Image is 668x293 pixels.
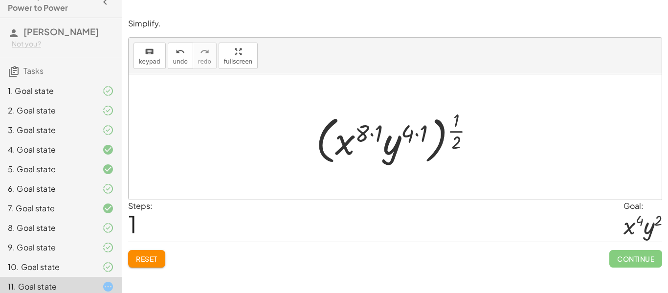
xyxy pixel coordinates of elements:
i: Task finished and part of it marked as correct. [102,85,114,97]
i: keyboard [145,46,154,58]
button: Reset [128,250,165,268]
div: 9. Goal state [8,242,87,253]
p: Simplify. [128,18,662,29]
i: Task finished and part of it marked as correct. [102,222,114,234]
div: 11. Goal state [8,281,87,293]
div: 2. Goal state [8,105,87,116]
div: 8. Goal state [8,222,87,234]
i: Task started. [102,281,114,293]
i: Task finished and correct. [102,203,114,214]
span: keypad [139,58,160,65]
span: undo [173,58,188,65]
div: Not you? [12,39,114,49]
span: Reset [136,254,157,263]
span: [PERSON_NAME] [23,26,99,37]
label: Steps: [128,201,153,211]
div: 1. Goal state [8,85,87,97]
i: redo [200,46,209,58]
div: 6. Goal state [8,183,87,195]
button: redoredo [193,43,217,69]
button: undoundo [168,43,193,69]
i: Task finished and part of it marked as correct. [102,242,114,253]
span: redo [198,58,211,65]
div: 5. Goal state [8,163,87,175]
div: 10. Goal state [8,261,87,273]
i: Task finished and part of it marked as correct. [102,261,114,273]
div: 4. Goal state [8,144,87,156]
i: Task finished and correct. [102,144,114,156]
i: undo [176,46,185,58]
button: fullscreen [219,43,258,69]
div: 7. Goal state [8,203,87,214]
div: Goal: [623,200,662,212]
span: 1 [128,209,137,239]
span: fullscreen [224,58,252,65]
i: Task finished and correct. [102,163,114,175]
button: keyboardkeypad [134,43,166,69]
i: Task finished and part of it marked as correct. [102,183,114,195]
i: Task finished and part of it marked as correct. [102,105,114,116]
i: Task finished and part of it marked as correct. [102,124,114,136]
span: Tasks [23,66,44,76]
div: 3. Goal state [8,124,87,136]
